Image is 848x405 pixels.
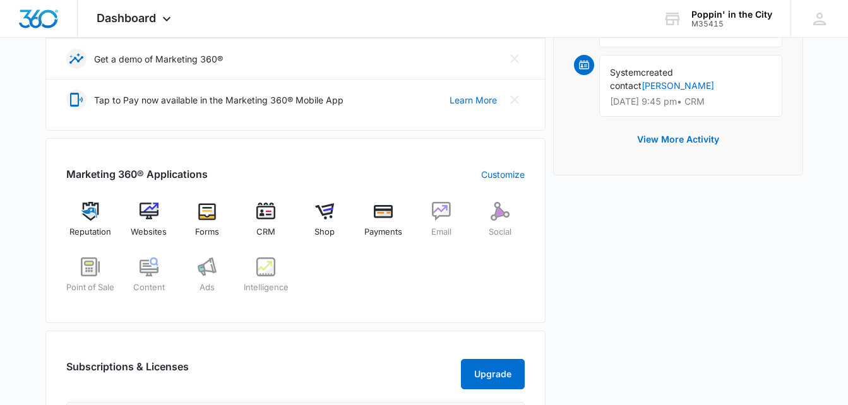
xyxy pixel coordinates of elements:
[133,281,165,294] span: Content
[691,20,772,28] div: account id
[183,202,232,247] a: Forms
[359,202,407,247] a: Payments
[481,168,525,181] a: Customize
[66,281,114,294] span: Point of Sale
[461,359,525,389] button: Upgrade
[691,9,772,20] div: account name
[610,67,673,91] span: created contact
[431,226,451,238] span: Email
[624,124,732,155] button: View More Activity
[476,202,525,247] a: Social
[242,202,290,247] a: CRM
[417,202,466,247] a: Email
[314,226,335,238] span: Shop
[642,80,714,91] a: [PERSON_NAME]
[195,226,219,238] span: Forms
[183,257,232,303] a: Ads
[94,93,343,107] p: Tap to Pay now available in the Marketing 360® Mobile App
[364,226,402,238] span: Payments
[256,226,275,238] span: CRM
[94,52,223,66] p: Get a demo of Marketing 360®
[131,226,167,238] span: Websites
[505,90,525,110] button: Close
[66,257,115,303] a: Point of Sale
[97,11,156,25] span: Dashboard
[66,202,115,247] a: Reputation
[489,226,511,238] span: Social
[242,257,290,303] a: Intelligence
[66,167,208,182] h2: Marketing 360® Applications
[610,67,641,78] span: System
[66,359,189,384] h2: Subscriptions & Licenses
[610,97,772,106] p: [DATE] 9:45 pm • CRM
[301,202,349,247] a: Shop
[200,281,215,294] span: Ads
[124,257,173,303] a: Content
[505,49,525,69] button: Close
[244,281,289,294] span: Intelligence
[450,93,497,107] a: Learn More
[124,202,173,247] a: Websites
[69,226,111,238] span: Reputation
